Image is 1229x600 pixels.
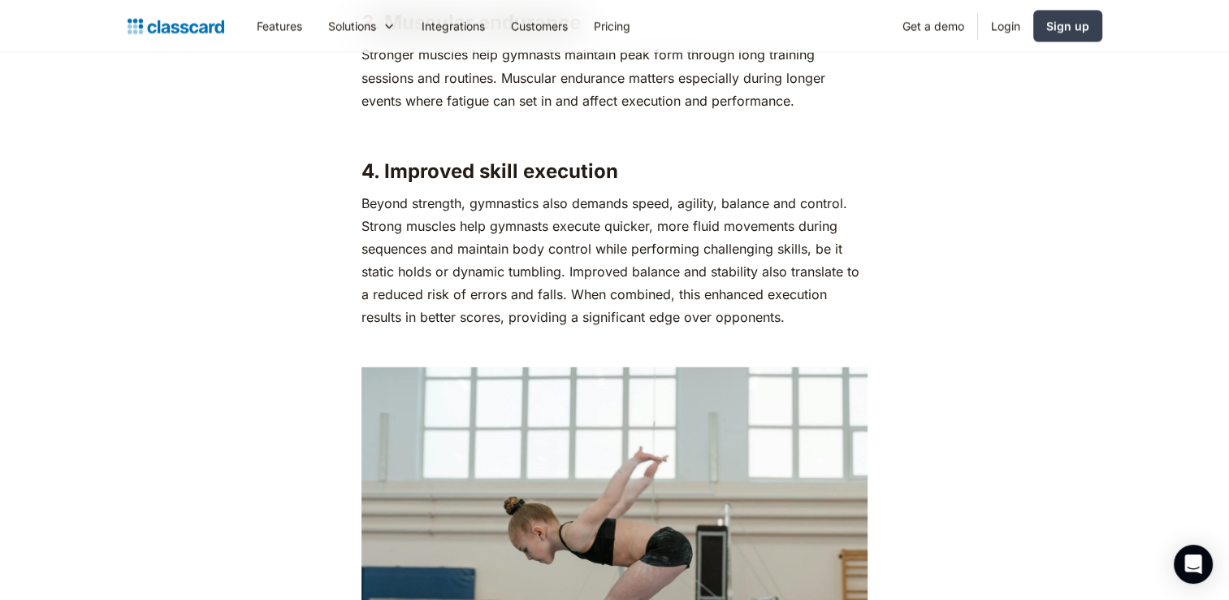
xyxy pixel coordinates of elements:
[315,7,409,44] div: Solutions
[581,7,643,44] a: Pricing
[409,7,498,44] a: Integrations
[498,7,581,44] a: Customers
[128,15,224,37] a: home
[244,7,315,44] a: Features
[328,17,376,34] div: Solutions
[889,7,977,44] a: Get a demo
[361,191,868,328] p: Beyond strength, gymnastics also demands speed, agility, balance and control. Strong muscles help...
[361,120,868,142] p: ‍
[1046,17,1089,34] div: Sign up
[361,43,868,111] p: Stronger muscles help gymnasts maintain peak form through long training sessions and routines. Mu...
[978,7,1033,44] a: Login
[1033,10,1102,41] a: Sign up
[361,336,868,359] p: ‍
[1174,545,1213,584] div: Open Intercom Messenger
[361,159,618,182] strong: 4. Improved skill execution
